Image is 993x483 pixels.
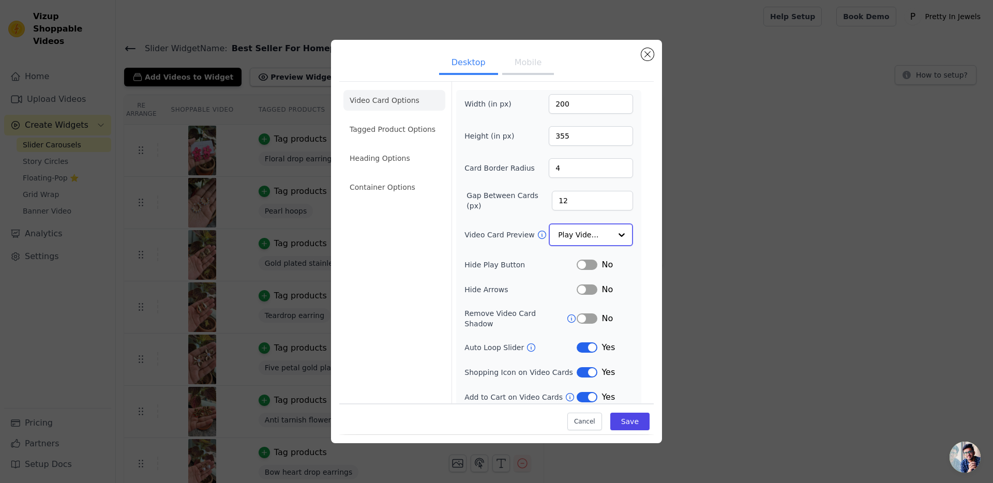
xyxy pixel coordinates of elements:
label: Shopping Icon on Video Cards [464,367,577,378]
label: Add to Cart on Video Cards [464,392,565,402]
span: Yes [601,341,615,354]
label: Video Card Preview [464,230,536,240]
span: No [601,312,613,325]
span: Yes [601,366,615,379]
label: Gap Between Cards (px) [467,190,552,211]
li: Video Card Options [343,90,445,111]
li: Container Options [343,177,445,198]
label: Height (in px) [464,131,521,141]
label: Hide Play Button [464,260,577,270]
label: Remove Video Card Shadow [464,308,566,329]
span: No [601,283,613,296]
label: Card Border Radius [464,163,535,173]
button: Save [610,413,650,431]
button: Mobile [502,52,554,75]
li: Heading Options [343,148,445,169]
div: Open chat [950,442,981,473]
li: Tagged Product Options [343,119,445,140]
label: Auto Loop Slider [464,342,526,353]
button: Desktop [439,52,498,75]
button: Close modal [641,48,654,61]
span: Yes [601,391,615,403]
span: No [601,259,613,271]
button: Cancel [567,413,602,431]
label: Hide Arrows [464,284,577,295]
label: Width (in px) [464,99,521,109]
